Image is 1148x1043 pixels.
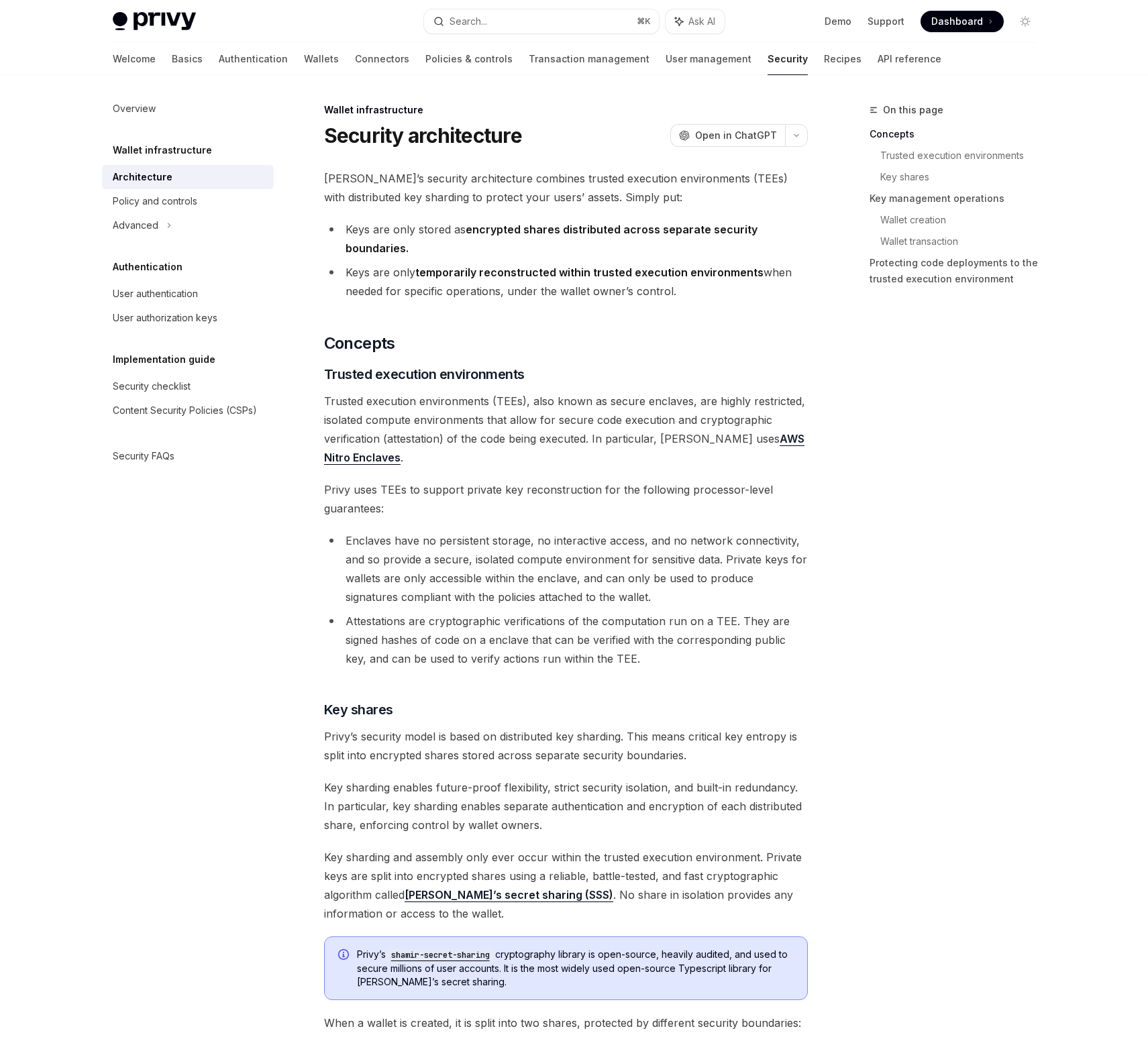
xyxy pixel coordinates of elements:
li: Keys are only when needed for specific operations, under the wallet owner’s control. [324,263,808,300]
span: Trusted execution environments (TEEs), also known as secure enclaves, are highly restricted, isol... [324,392,808,467]
span: Dashboard [931,15,983,28]
h5: Implementation guide [113,351,215,368]
a: Policies & controls [425,43,513,75]
span: Open in ChatGPT [695,129,777,142]
a: shamir-secret-sharing [386,948,495,960]
h1: Security architecture [324,123,522,148]
button: Search...⌘K [424,9,659,34]
div: Policy and controls [113,193,197,209]
span: Key sharding and assembly only ever occur within the trusted execution environment. Private keys ... [324,848,808,923]
a: Transaction management [529,43,649,75]
a: Wallet transaction [880,231,1047,252]
a: Architecture [102,165,274,189]
span: Ask AI [688,15,715,28]
div: Content Security Policies (CSPs) [113,402,257,419]
li: Enclaves have no persistent storage, no interactive access, and no network connectivity, and so p... [324,531,808,606]
div: Security checklist [113,378,191,394]
div: User authorization keys [113,310,217,326]
button: Open in ChatGPT [670,124,785,147]
strong: temporarily reconstructed within trusted execution environments [415,266,764,279]
div: Advanced [113,217,158,233]
span: Privy uses TEEs to support private key reconstruction for the following processor-level guarantees: [324,480,808,518]
a: Security FAQs [102,444,274,468]
a: Support [868,15,904,28]
button: Toggle dark mode [1014,11,1036,32]
a: Demo [825,15,851,28]
a: Key management operations [870,188,1047,209]
div: Architecture [113,169,172,185]
div: User authentication [113,286,198,302]
a: User management [666,43,751,75]
span: [PERSON_NAME]’s security architecture combines trusted execution environments (TEEs) with distrib... [324,169,808,207]
span: When a wallet is created, it is split into two shares, protected by different security boundaries: [324,1013,808,1032]
li: Attestations are cryptographic verifications of the computation run on a TEE. They are signed has... [324,612,808,668]
code: shamir-secret-sharing [386,948,495,962]
a: API reference [878,43,941,75]
a: Welcome [113,43,156,75]
img: light logo [113,12,196,31]
a: Connectors [355,43,409,75]
a: Basics [172,43,203,75]
span: Privy’s cryptography library is open-source, heavily audited, and used to secure millions of user... [357,948,794,989]
span: ⌘ K [637,16,651,27]
a: Protecting code deployments to the trusted execution environment [870,252,1047,290]
a: Security checklist [102,374,274,398]
span: Concepts [324,333,395,354]
button: Ask AI [666,9,725,34]
a: Key shares [880,166,1047,188]
strong: encrypted shares distributed across separate security boundaries. [346,223,758,255]
li: Keys are only stored as [324,220,808,258]
span: On this page [883,102,943,118]
a: Authentication [219,43,288,75]
a: Content Security Policies (CSPs) [102,398,274,423]
span: Key shares [324,700,393,719]
a: User authorization keys [102,306,274,330]
a: [PERSON_NAME]’s secret sharing (SSS) [405,888,613,902]
svg: Info [338,949,352,963]
div: Security FAQs [113,448,174,464]
a: Wallets [304,43,339,75]
span: Trusted execution environments [324,365,525,384]
a: Wallet creation [880,209,1047,231]
a: Dashboard [921,11,1004,32]
a: Overview [102,97,274,121]
div: Overview [113,101,156,117]
span: Privy’s security model is based on distributed key sharding. This means critical key entropy is s... [324,727,808,765]
div: Wallet infrastructure [324,103,808,117]
a: Policy and controls [102,189,274,213]
a: Trusted execution environments [880,145,1047,166]
a: Concepts [870,123,1047,145]
div: Search... [450,13,487,30]
a: User authentication [102,282,274,306]
h5: Authentication [113,259,182,275]
h5: Wallet infrastructure [113,142,212,158]
a: Security [768,43,808,75]
span: Key sharding enables future-proof flexibility, strict security isolation, and built-in redundancy... [324,778,808,834]
a: Recipes [824,43,862,75]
